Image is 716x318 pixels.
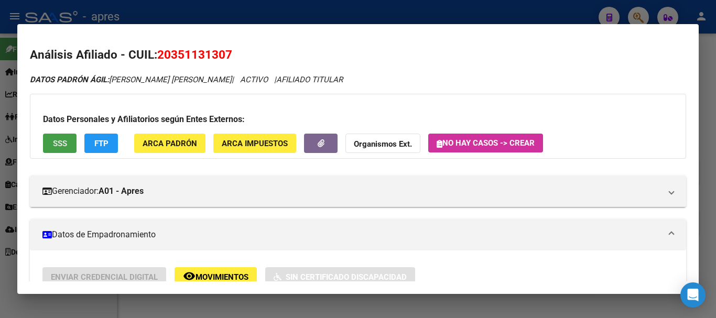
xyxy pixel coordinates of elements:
button: Movimientos [175,267,257,287]
button: Sin Certificado Discapacidad [265,267,415,287]
strong: A01 - Apres [99,185,144,198]
span: 20351131307 [157,48,232,61]
span: [PERSON_NAME] [PERSON_NAME] [30,75,232,84]
h3: Datos Personales y Afiliatorios según Entes Externos: [43,113,673,126]
div: Open Intercom Messenger [680,282,706,308]
mat-panel-title: Gerenciador: [42,185,661,198]
button: ARCA Impuestos [213,134,296,153]
strong: Organismos Ext. [354,139,412,149]
mat-panel-title: Datos de Empadronamiento [42,228,661,241]
mat-expansion-panel-header: Datos de Empadronamiento [30,219,686,250]
mat-expansion-panel-header: Gerenciador:A01 - Apres [30,176,686,207]
span: AFILIADO TITULAR [276,75,343,84]
i: | ACTIVO | [30,75,343,84]
span: Movimientos [196,272,248,282]
button: No hay casos -> Crear [428,134,543,152]
button: SSS [43,134,77,153]
button: ARCA Padrón [134,134,205,153]
span: Enviar Credencial Digital [51,272,158,282]
button: Enviar Credencial Digital [42,267,166,287]
button: FTP [84,134,118,153]
span: No hay casos -> Crear [437,138,535,148]
span: FTP [94,139,109,148]
span: ARCA Impuestos [222,139,288,148]
strong: DATOS PADRÓN ÁGIL: [30,75,109,84]
button: Organismos Ext. [345,134,420,153]
span: Sin Certificado Discapacidad [286,272,407,282]
span: SSS [53,139,67,148]
span: ARCA Padrón [143,139,197,148]
h2: Análisis Afiliado - CUIL: [30,46,686,64]
mat-icon: remove_red_eye [183,270,196,282]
